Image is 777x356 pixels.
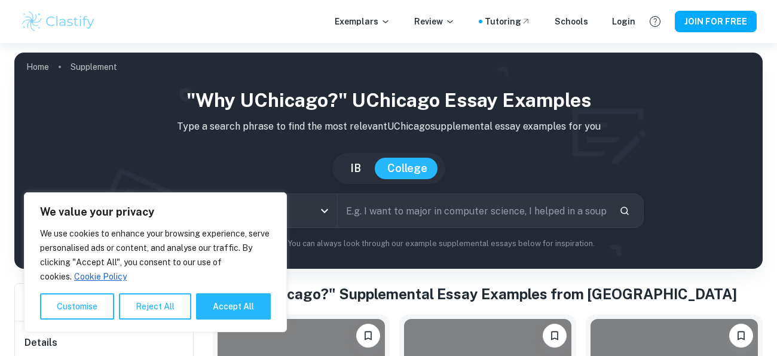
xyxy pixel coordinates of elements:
[213,283,763,305] h1: "Why UChicago?" Supplemental Essay Examples from [GEOGRAPHIC_DATA]
[335,15,390,28] p: Exemplars
[675,11,757,32] button: JOIN FOR FREE
[40,293,114,320] button: Customise
[71,60,117,73] p: Supplement
[555,15,588,28] a: Schools
[40,205,271,219] p: We value your privacy
[316,202,333,219] button: Open
[24,86,753,115] h1: "Why UChicago?" UChicago Essay Examples
[338,194,610,228] input: E.g. I want to major in computer science, I helped in a soup kitchen, I want to join the debate t...
[24,192,287,332] div: We value your privacy
[338,158,373,179] button: IB
[612,15,635,28] a: Login
[356,324,380,348] button: Please log in to bookmark exemplars
[414,15,455,28] p: Review
[24,119,753,134] p: Type a search phrase to find the most relevant UChicago supplemental essay examples for you
[543,324,567,348] button: Please log in to bookmark exemplars
[74,271,127,282] a: Cookie Policy
[729,324,753,348] button: Please log in to bookmark exemplars
[614,201,635,221] button: Search
[24,238,753,250] p: Not sure what to search for? You can always look through our example supplemental essays below fo...
[25,336,185,350] h6: Details
[375,158,439,179] button: College
[485,15,531,28] a: Tutoring
[20,10,96,33] img: Clastify logo
[26,59,49,75] a: Home
[645,11,665,32] button: Help and Feedback
[14,53,763,269] img: profile cover
[196,293,271,320] button: Accept All
[40,226,271,284] p: We use cookies to enhance your browsing experience, serve personalised ads or content, and analys...
[119,293,191,320] button: Reject All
